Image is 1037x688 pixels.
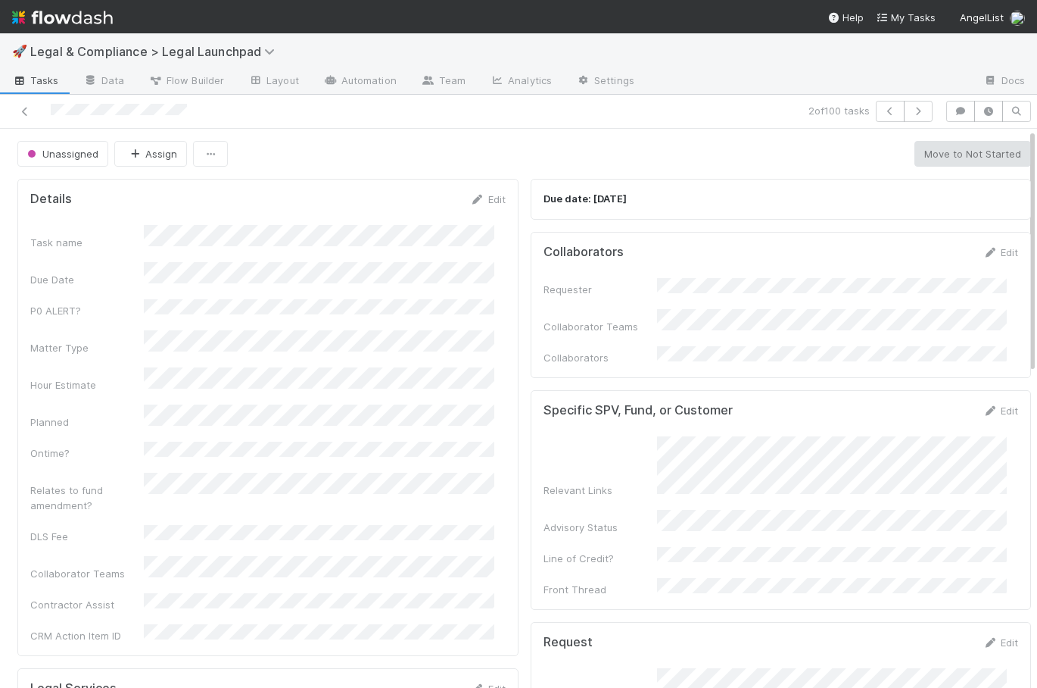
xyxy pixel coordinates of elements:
h5: Specific SPV, Fund, or Customer [543,403,733,418]
div: Front Thread [543,582,657,597]
strong: Due date: [DATE] [543,192,627,205]
div: Requester [543,282,657,297]
span: 🚀 [12,45,27,58]
div: Collaborator Teams [30,566,144,581]
div: Advisory Status [543,520,657,535]
div: Collaborator Teams [543,319,657,334]
span: AngelList [960,11,1004,23]
span: My Tasks [876,11,936,23]
div: Hour Estimate [30,377,144,392]
div: Relevant Links [543,483,657,498]
h5: Details [30,192,72,207]
div: Contractor Assist [30,597,144,612]
a: My Tasks [876,10,936,25]
div: P0 ALERT? [30,303,144,318]
span: 2 of 100 tasks [808,103,870,118]
div: Collaborators [543,350,657,365]
a: Settings [564,70,646,94]
a: Analytics [478,70,564,94]
button: Assign [114,141,187,167]
div: Relates to fund amendment? [30,483,144,513]
div: CRM Action Item ID [30,628,144,643]
div: Task name [30,235,144,250]
h5: Request [543,635,593,650]
a: Data [71,70,136,94]
img: logo-inverted-e16ddd16eac7371096b0.svg [12,5,113,30]
span: Flow Builder [148,73,224,88]
a: Team [409,70,478,94]
div: Line of Credit? [543,551,657,566]
h5: Collaborators [543,245,624,260]
a: Automation [311,70,409,94]
img: avatar_6811aa62-070e-4b0a-ab85-15874fb457a1.png [1010,11,1025,26]
button: Move to Not Started [914,141,1031,167]
a: Edit [983,246,1018,258]
div: Planned [30,414,144,430]
div: Help [827,10,864,25]
button: Unassigned [17,141,108,167]
div: DLS Fee [30,529,144,544]
span: Legal & Compliance > Legal Launchpad [30,44,282,59]
span: Unassigned [24,148,98,160]
a: Layout [236,70,311,94]
span: Tasks [12,73,59,88]
a: Flow Builder [136,70,236,94]
a: Edit [983,405,1018,417]
a: Edit [470,193,506,205]
a: Docs [971,70,1037,94]
div: Ontime? [30,446,144,461]
div: Due Date [30,272,144,287]
a: Edit [983,636,1018,649]
div: Matter Type [30,340,144,355]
